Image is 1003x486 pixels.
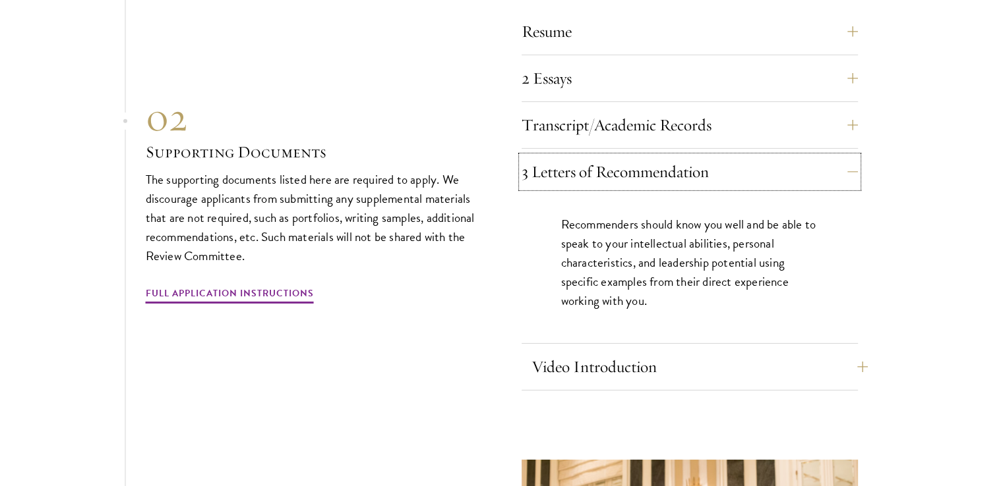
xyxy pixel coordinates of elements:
[561,215,818,310] p: Recommenders should know you well and be able to speak to your intellectual abilities, personal c...
[146,170,482,265] p: The supporting documents listed here are required to apply. We discourage applicants from submitt...
[522,63,858,94] button: 2 Essays
[146,285,314,306] a: Full Application Instructions
[532,351,868,383] button: Video Introduction
[146,94,482,141] div: 02
[522,16,858,47] button: Resume
[522,109,858,141] button: Transcript/Academic Records
[522,156,858,188] button: 3 Letters of Recommendation
[146,141,482,163] h3: Supporting Documents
